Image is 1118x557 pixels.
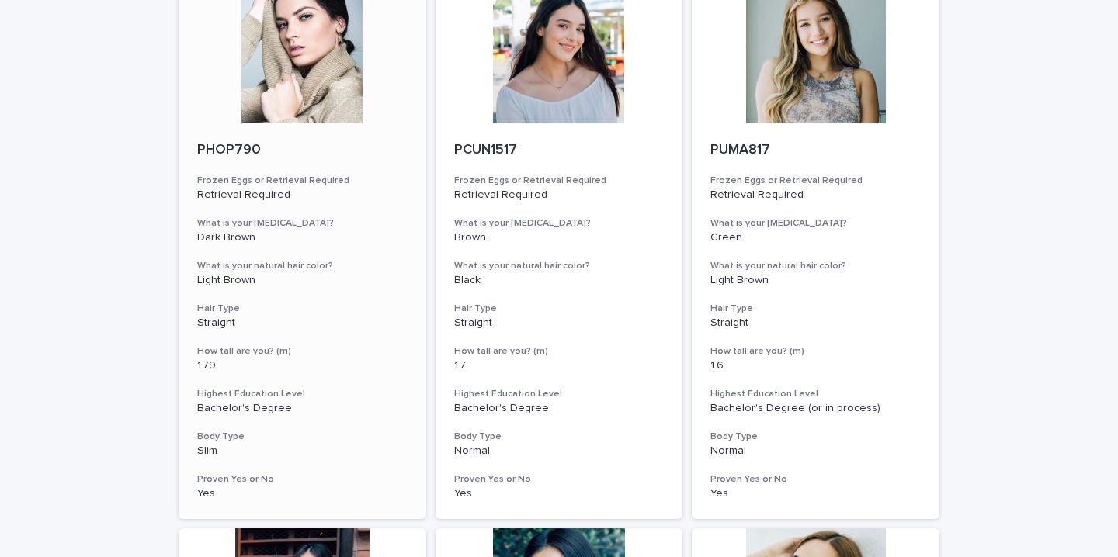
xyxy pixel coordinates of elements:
[454,175,665,187] h3: Frozen Eggs or Retrieval Required
[710,303,921,315] h3: Hair Type
[710,402,921,415] p: Bachelor's Degree (or in process)
[454,231,665,244] p: Brown
[710,445,921,458] p: Normal
[197,487,408,500] p: Yes
[710,175,921,187] h3: Frozen Eggs or Retrieval Required
[197,388,408,400] h3: Highest Education Level
[454,274,665,287] p: Black
[454,445,665,458] p: Normal
[197,359,408,372] p: 1.79
[197,431,408,443] h3: Body Type
[710,231,921,244] p: Green
[710,388,921,400] h3: Highest Education Level
[710,487,921,500] p: Yes
[197,303,408,315] h3: Hair Type
[197,317,408,330] p: Straight
[197,445,408,458] p: Slim
[197,175,408,187] h3: Frozen Eggs or Retrieval Required
[197,231,408,244] p: Dark Brown
[710,274,921,287] p: Light Brown
[710,431,921,443] h3: Body Type
[710,359,921,372] p: 1.6
[454,359,665,372] p: 1.7
[454,317,665,330] p: Straight
[710,217,921,230] h3: What is your [MEDICAL_DATA]?
[454,260,665,272] h3: What is your natural hair color?
[710,317,921,330] p: Straight
[454,142,665,159] p: PCUN1517
[454,431,665,443] h3: Body Type
[710,189,921,202] p: Retrieval Required
[197,142,408,159] p: PHOP790
[710,260,921,272] h3: What is your natural hair color?
[454,189,665,202] p: Retrieval Required
[197,217,408,230] h3: What is your [MEDICAL_DATA]?
[197,345,408,358] h3: How tall are you? (m)
[197,473,408,486] h3: Proven Yes or No
[710,345,921,358] h3: How tall are you? (m)
[454,388,665,400] h3: Highest Education Level
[197,260,408,272] h3: What is your natural hair color?
[197,274,408,287] p: Light Brown
[197,402,408,415] p: Bachelor's Degree
[197,189,408,202] p: Retrieval Required
[454,402,665,415] p: Bachelor's Degree
[710,473,921,486] h3: Proven Yes or No
[454,217,665,230] h3: What is your [MEDICAL_DATA]?
[710,142,921,159] p: PUMA817
[454,473,665,486] h3: Proven Yes or No
[454,303,665,315] h3: Hair Type
[454,345,665,358] h3: How tall are you? (m)
[454,487,665,500] p: Yes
